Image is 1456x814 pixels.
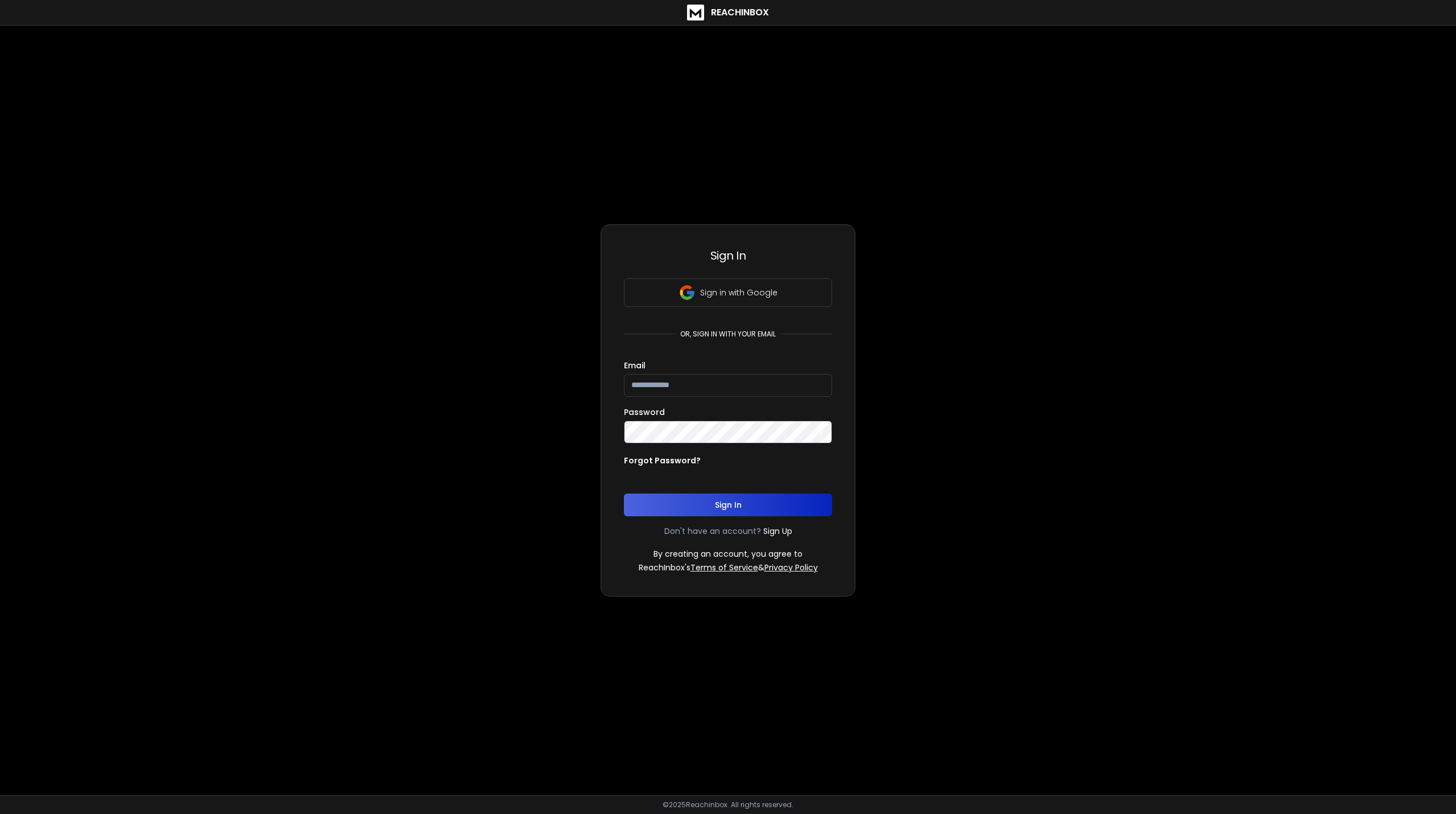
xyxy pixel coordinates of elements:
[687,5,769,20] a: ReachInbox
[624,494,832,516] button: Sign In
[624,408,665,416] label: Password
[690,562,758,573] a: Terms of Service
[663,800,793,809] p: © 2025 Reachinbox. All rights reserved.
[764,562,818,573] a: Privacy Policy
[624,278,832,307] button: Sign in with Google
[624,455,701,466] p: Forgot Password?
[653,548,803,560] p: By creating an account, you agree to
[711,6,769,19] h1: ReachInbox
[700,287,777,298] p: Sign in with Google
[624,361,646,369] label: Email
[624,248,832,264] h3: Sign In
[676,330,780,339] p: or, sign in with your email
[639,562,818,573] p: ReachInbox's &
[664,525,761,537] p: Don't have an account?
[687,5,704,20] img: logo
[763,525,792,537] a: Sign Up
